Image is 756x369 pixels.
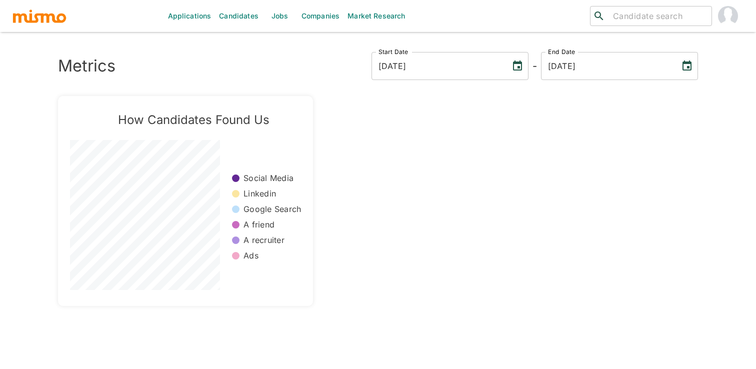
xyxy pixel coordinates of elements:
input: Candidate search [609,9,707,23]
p: Social Media [243,172,293,184]
label: Start Date [378,47,408,56]
p: Google Search [243,203,301,215]
img: logo [12,8,67,23]
h6: - [532,58,537,74]
p: A friend [243,219,274,230]
button: Choose date, selected date is Sep 18, 2022 [507,56,527,76]
p: Linkedin [243,188,276,199]
input: MM/DD/YYYY [371,52,503,80]
img: Gabriel Hernandez [718,6,738,26]
input: MM/DD/YYYY [541,52,673,80]
h5: How Candidates Found Us [86,112,301,128]
p: A recruiter [243,234,284,246]
h3: Metrics [58,56,115,75]
p: Ads [243,250,258,261]
button: Choose date, selected date is Sep 18, 2025 [677,56,697,76]
label: End Date [548,47,575,56]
